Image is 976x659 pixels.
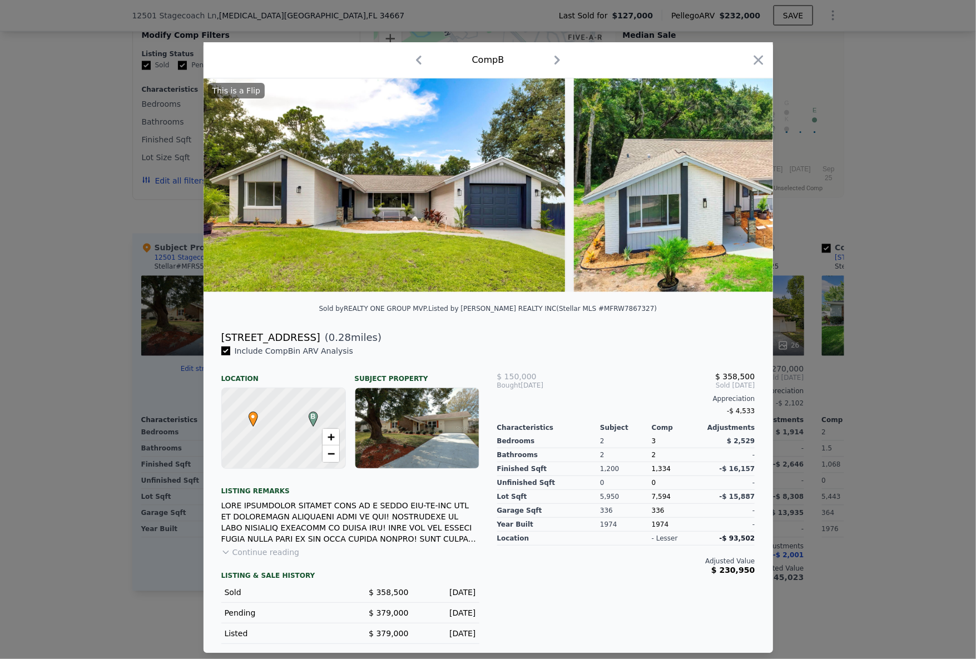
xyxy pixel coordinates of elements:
[711,566,755,574] span: $ 230,950
[497,476,601,490] div: Unfinished Sqft
[225,628,341,639] div: Listed
[652,534,678,543] div: - lesser
[418,628,476,639] div: [DATE]
[497,490,601,504] div: Lot Sqft
[428,305,657,313] div: Listed by [PERSON_NAME] REALTY INC (Stellar MLS #MFRW7867327)
[497,557,755,566] div: Adjusted Value
[727,437,755,445] span: $ 2,529
[327,430,334,444] span: +
[355,365,479,383] div: Subject Property
[703,448,755,462] div: -
[703,423,755,432] div: Adjustments
[727,407,755,415] span: -$ 4,533
[652,479,656,487] span: 0
[418,587,476,598] div: [DATE]
[225,587,341,598] div: Sold
[323,429,339,445] a: Zoom in
[221,571,479,582] div: LISTING & SALE HISTORY
[703,504,755,518] div: -
[320,330,382,345] span: ( miles)
[652,493,671,501] span: 7,594
[497,448,601,462] div: Bathrooms
[600,518,652,532] div: 1974
[497,434,601,448] div: Bedrooms
[221,547,300,558] button: Continue reading
[600,423,652,432] div: Subject
[327,447,334,460] span: −
[225,607,341,618] div: Pending
[418,607,476,618] div: [DATE]
[574,78,954,292] img: Property Img
[497,462,601,476] div: Finished Sqft
[246,408,261,425] span: •
[230,346,358,355] span: Include Comp B in ARV Analysis
[600,434,652,448] div: 2
[720,493,755,501] span: -$ 15,887
[703,518,755,532] div: -
[600,476,652,490] div: 0
[652,448,703,462] div: 2
[369,588,408,597] span: $ 358,500
[329,331,351,343] span: 0.28
[369,608,408,617] span: $ 379,000
[600,504,652,518] div: 336
[246,412,252,418] div: •
[472,53,504,67] div: Comp B
[221,330,320,345] div: [STREET_ADDRESS]
[652,518,703,532] div: 1974
[652,507,665,514] span: 336
[652,437,656,445] span: 3
[600,448,652,462] div: 2
[652,423,703,432] div: Comp
[319,305,429,313] div: Sold by REALTY ONE GROUP MVP .
[715,372,755,381] span: $ 358,500
[703,476,755,490] div: -
[497,381,521,390] span: Bought
[497,532,601,546] div: location
[600,490,652,504] div: 5,950
[497,504,601,518] div: Garage Sqft
[720,465,755,473] span: -$ 16,157
[208,83,265,98] div: This is a Flip
[306,412,313,418] div: B
[497,423,601,432] div: Characteristics
[497,518,601,532] div: Year Built
[652,465,671,473] span: 1,334
[497,381,583,390] div: [DATE]
[600,462,652,476] div: 1,200
[583,381,755,390] span: Sold [DATE]
[204,78,566,292] img: Property Img
[323,445,339,462] a: Zoom out
[221,478,479,496] div: Listing remarks
[221,500,479,544] div: LORE IPSUMDOLOR SITAMET CONS AD E SEDDO EIU-TE-INC UTL ET DOLOREMAGN ALIQUAENI ADMI VE QUI! NOSTR...
[497,372,537,381] span: $ 150,000
[720,534,755,542] span: -$ 93,502
[369,629,408,638] span: $ 379,000
[221,365,346,383] div: Location
[306,412,321,422] span: B
[497,394,755,403] div: Appreciation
